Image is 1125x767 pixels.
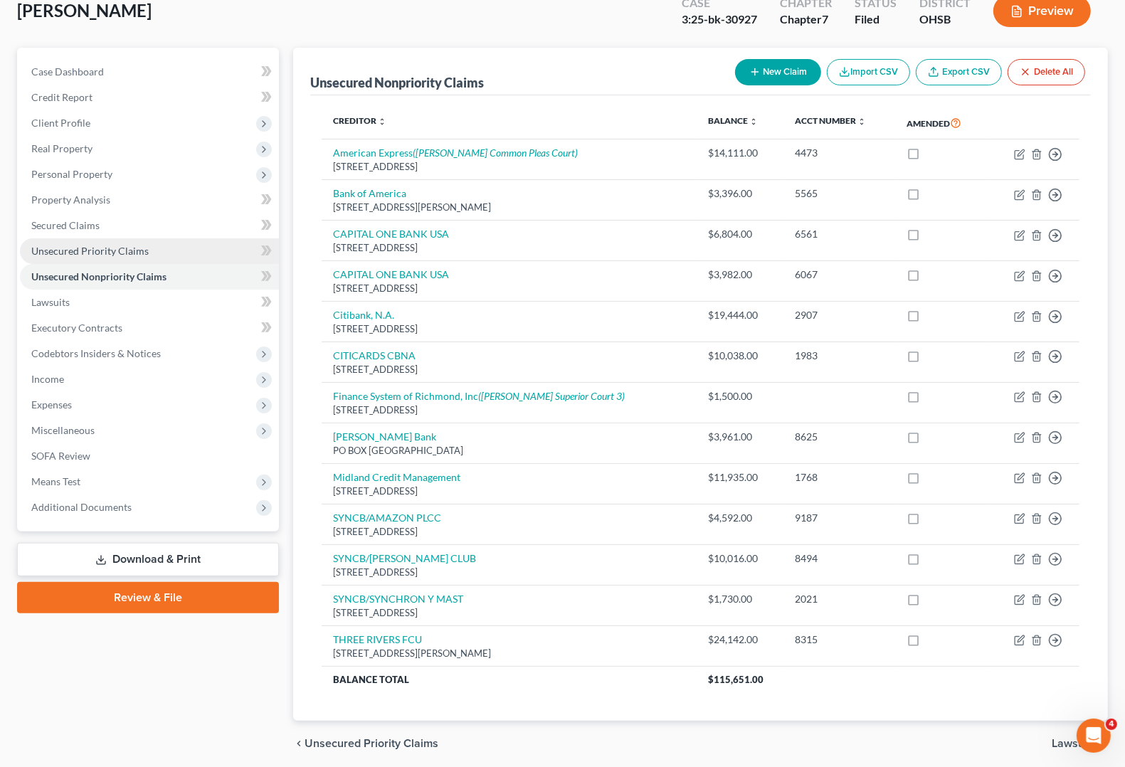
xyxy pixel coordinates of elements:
[31,398,72,411] span: Expenses
[749,117,758,126] i: unfold_more
[916,59,1002,85] a: Export CSV
[822,12,828,26] span: 7
[31,117,90,129] span: Client Profile
[708,146,772,160] div: $14,111.00
[378,117,386,126] i: unfold_more
[333,147,578,159] a: American Express([PERSON_NAME] Common Pleas Court)
[333,444,685,457] div: PO BOX [GEOGRAPHIC_DATA]
[333,363,685,376] div: [STREET_ADDRESS]
[333,309,394,321] a: Citibank, N.A.
[855,11,897,28] div: Filed
[20,238,279,264] a: Unsecured Priority Claims
[333,282,685,295] div: [STREET_ADDRESS]
[1052,738,1097,749] span: Lawsuits
[333,606,685,620] div: [STREET_ADDRESS]
[708,592,772,606] div: $1,730.00
[795,349,884,363] div: 1983
[333,241,685,255] div: [STREET_ADDRESS]
[31,270,167,282] span: Unsecured Nonpriority Claims
[31,347,161,359] span: Codebtors Insiders & Notices
[31,168,112,180] span: Personal Property
[333,201,685,214] div: [STREET_ADDRESS][PERSON_NAME]
[1052,738,1108,749] button: Lawsuits chevron_right
[333,349,416,361] a: CITICARDS CBNA
[20,213,279,238] a: Secured Claims
[708,389,772,403] div: $1,500.00
[333,268,449,280] a: CAPITAL ONE BANK USA
[1008,59,1085,85] button: Delete All
[708,511,772,525] div: $4,592.00
[795,227,884,241] div: 6561
[17,582,279,613] a: Review & File
[795,430,884,444] div: 8625
[795,146,884,160] div: 4473
[708,268,772,282] div: $3,982.00
[31,65,104,78] span: Case Dashboard
[795,115,866,126] a: Acct Number unfold_more
[708,186,772,201] div: $3,396.00
[857,117,866,126] i: unfold_more
[333,647,685,660] div: [STREET_ADDRESS][PERSON_NAME]
[31,194,110,206] span: Property Analysis
[333,322,685,336] div: [STREET_ADDRESS]
[708,633,772,647] div: $24,142.00
[20,59,279,85] a: Case Dashboard
[780,11,832,28] div: Chapter
[795,470,884,485] div: 1768
[31,501,132,513] span: Additional Documents
[795,186,884,201] div: 5565
[31,475,80,487] span: Means Test
[20,264,279,290] a: Unsecured Nonpriority Claims
[31,373,64,385] span: Income
[333,525,685,539] div: [STREET_ADDRESS]
[795,308,884,322] div: 2907
[31,322,122,334] span: Executory Contracts
[895,107,988,139] th: Amended
[31,142,93,154] span: Real Property
[708,470,772,485] div: $11,935.00
[1077,719,1111,753] iframe: Intercom live chat
[333,485,685,498] div: [STREET_ADDRESS]
[310,74,484,91] div: Unsecured Nonpriority Claims
[31,296,70,308] span: Lawsuits
[31,219,100,231] span: Secured Claims
[795,511,884,525] div: 9187
[293,738,438,749] button: chevron_left Unsecured Priority Claims
[333,552,476,564] a: SYNCB/[PERSON_NAME] CLUB
[708,227,772,241] div: $6,804.00
[919,11,971,28] div: OHSB
[31,450,90,462] span: SOFA Review
[333,566,685,579] div: [STREET_ADDRESS]
[795,551,884,566] div: 8494
[333,593,463,605] a: SYNCB/SYNCHRON Y MAST
[333,633,422,645] a: THREE RIVERS FCU
[20,290,279,315] a: Lawsuits
[305,738,438,749] span: Unsecured Priority Claims
[31,245,149,257] span: Unsecured Priority Claims
[322,667,697,692] th: Balance Total
[333,403,685,417] div: [STREET_ADDRESS]
[20,187,279,213] a: Property Analysis
[333,187,406,199] a: Bank of America
[413,147,578,159] i: ([PERSON_NAME] Common Pleas Court)
[333,115,386,126] a: Creditor unfold_more
[20,85,279,110] a: Credit Report
[682,11,757,28] div: 3:25-bk-30927
[31,424,95,436] span: Miscellaneous
[293,738,305,749] i: chevron_left
[17,543,279,576] a: Download & Print
[795,633,884,647] div: 8315
[708,308,772,322] div: $19,444.00
[31,91,93,103] span: Credit Report
[827,59,910,85] button: Import CSV
[735,59,821,85] button: New Claim
[708,430,772,444] div: $3,961.00
[795,592,884,606] div: 2021
[333,471,460,483] a: Midland Credit Management
[478,390,625,402] i: ([PERSON_NAME] Superior Court 3)
[795,268,884,282] div: 6067
[1106,719,1117,730] span: 4
[20,443,279,469] a: SOFA Review
[333,430,436,443] a: [PERSON_NAME] Bank
[708,551,772,566] div: $10,016.00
